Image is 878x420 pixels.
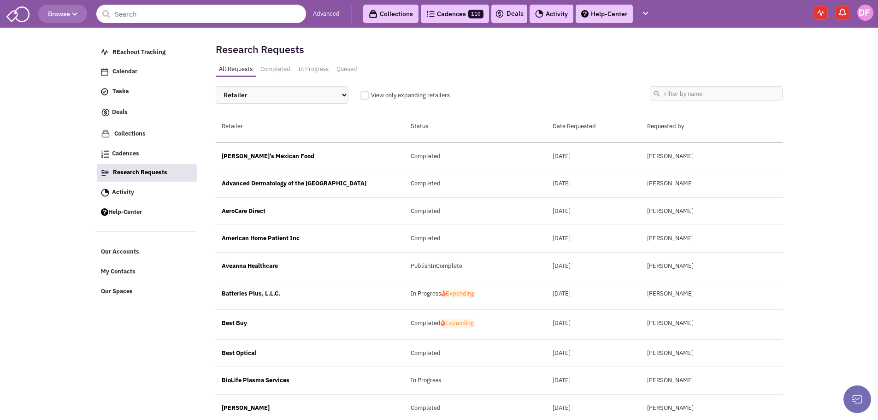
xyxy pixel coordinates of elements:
[112,150,139,158] span: Cadences
[547,207,641,216] div: [DATE]
[96,125,197,143] a: Collections
[216,63,256,77] a: All Requests
[101,287,133,295] span: Our Spaces
[101,150,109,158] img: Cadences_logo.png
[576,5,633,23] a: Help-Center
[216,404,405,413] div: [PERSON_NAME]
[405,404,547,413] div: Completed
[216,152,405,161] div: [PERSON_NAME]'s Mexican Food
[96,204,197,221] a: Help-Center
[405,290,547,301] div: In Progress
[547,262,641,271] div: [DATE]
[641,349,783,358] div: [PERSON_NAME]
[641,262,783,271] div: [PERSON_NAME]
[101,129,110,138] img: icon-collection-lavender.png
[101,170,109,176] img: Research.png
[547,152,641,161] div: [DATE]
[216,262,405,271] div: Aveanna Healthcare
[641,234,783,243] div: [PERSON_NAME]
[96,83,197,101] a: Tasks
[369,10,377,18] img: icon-collection-lavender-black.svg
[405,179,547,188] div: Completed
[405,349,547,358] div: Completed
[641,376,783,385] div: [PERSON_NAME]
[96,145,197,163] a: Cadences
[222,122,243,131] label: Retailer
[495,8,504,19] img: icon-deals.svg
[96,263,197,281] a: My Contacts
[405,152,547,161] div: Completed
[101,88,108,95] img: icon-tasks.png
[216,45,304,53] h2: Research Requests
[96,5,306,23] input: Search
[216,319,405,328] div: Best Buy
[101,107,110,118] img: icon-deals.svg
[641,207,783,216] div: [PERSON_NAME]
[405,319,547,330] div: Completed
[426,11,435,17] img: Cadences_logo.png
[641,404,783,413] div: [PERSON_NAME]
[363,5,418,23] a: Collections
[216,207,405,216] div: AeroCare Direct
[257,63,294,76] a: Completed
[547,349,641,358] div: [DATE]
[96,243,197,261] a: Our Accounts
[101,68,108,76] img: Calendar.png
[547,122,641,131] div: Date Requested
[216,349,405,358] div: Best Optical
[547,376,641,385] div: [DATE]
[101,268,136,276] span: My Contacts
[96,63,197,81] a: Calendar
[547,404,641,413] div: [DATE]
[96,184,197,201] a: Activity
[441,319,474,328] label: Expanding
[547,319,641,328] div: [DATE]
[295,63,332,76] a: In Progress
[38,5,87,23] button: Browse
[405,262,547,271] div: PublishInComplete
[468,10,483,18] span: 110
[405,122,547,131] div: Status
[641,319,783,328] div: [PERSON_NAME]
[535,10,543,18] img: Activity.png
[112,88,129,95] span: Tasks
[101,208,108,216] img: help.png
[101,189,109,197] img: Activity.png
[547,290,641,298] div: [DATE]
[495,8,524,19] a: Deals
[641,179,783,188] div: [PERSON_NAME]
[641,152,783,161] div: [PERSON_NAME]
[6,5,29,22] img: SmartAdmin
[857,5,873,21] img: Dan Fishburn
[112,68,137,76] span: Calendar
[313,10,340,18] a: Advanced
[48,10,77,18] span: Browse
[371,91,450,99] span: View only expanding retailers
[96,44,197,61] a: REachout Tracking
[112,48,165,56] span: REachout Tracking
[405,234,547,243] div: Completed
[581,10,589,18] img: help.png
[441,290,474,298] label: Expanding
[216,179,405,188] div: Advanced Dermatology of the [GEOGRAPHIC_DATA]
[421,5,489,23] a: Cadences110
[101,248,139,256] span: Our Accounts
[641,290,783,298] div: [PERSON_NAME]
[216,290,405,298] div: Batteries Plus, L.L.C.
[96,283,197,301] a: Our Spaces
[547,179,641,188] div: [DATE]
[405,207,547,216] div: Completed
[530,5,573,23] a: Activity
[113,168,167,176] span: Research Requests
[114,130,146,137] span: Collections
[112,188,134,196] span: Activity
[641,122,783,131] div: Requested by
[97,164,197,182] a: Research Requests
[547,234,641,243] div: [DATE]
[333,63,360,76] a: Queued
[405,376,547,385] div: In Progress
[96,103,197,123] a: Deals
[216,234,405,243] div: American Home Patient Inc
[650,86,783,101] input: Filter by name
